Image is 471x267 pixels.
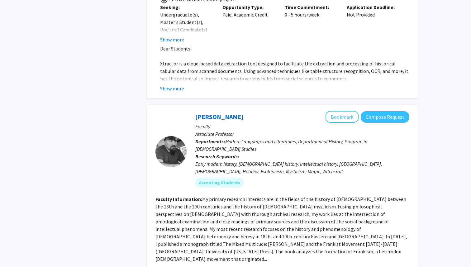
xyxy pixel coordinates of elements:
p: Seeking: [160,3,213,11]
div: 0 - 5 hours/week [280,3,342,43]
span: Dear Students! [160,45,192,52]
p: Opportunity Type: [222,3,275,11]
button: Show more [160,85,184,92]
div: Not Provided [342,3,404,43]
iframe: Chat [5,239,26,262]
p: Application Deadline: [347,3,400,11]
div: Early modern history, [DEMOGRAPHIC_DATA] history, intellectual history, [GEOGRAPHIC_DATA], [DEMOG... [195,160,409,175]
button: Compose Request to Pawel Maciejko [361,111,409,123]
span: Xtractor is a cloud-based data extraction tool designed to facilitate the extraction and processi... [160,60,408,82]
div: Undergraduate(s), Master's Student(s), Doctoral Candidate(s) (PhD, MD, DMD, PharmD, etc.) [160,11,213,48]
b: Research Keywords: [195,153,239,160]
button: Add Pawel Maciejko to Bookmarks [326,111,359,123]
a: [PERSON_NAME] [195,113,243,121]
p: Time Commitment: [285,3,338,11]
p: Associate Professor [195,130,409,138]
b: Faculty Information: [155,196,202,202]
div: Paid, Academic Credit [218,3,280,43]
mat-chip: Accepting Students [195,178,244,188]
button: Show more [160,36,184,43]
b: Departments: [195,138,225,145]
fg-read-more: My primary research interests are in the fields of the history of [DEMOGRAPHIC_DATA] between the ... [155,196,407,262]
span: Modern Languages and Literatures, Department of History, Program in [DEMOGRAPHIC_DATA] Studies [195,138,367,152]
p: Faculty [195,123,409,130]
